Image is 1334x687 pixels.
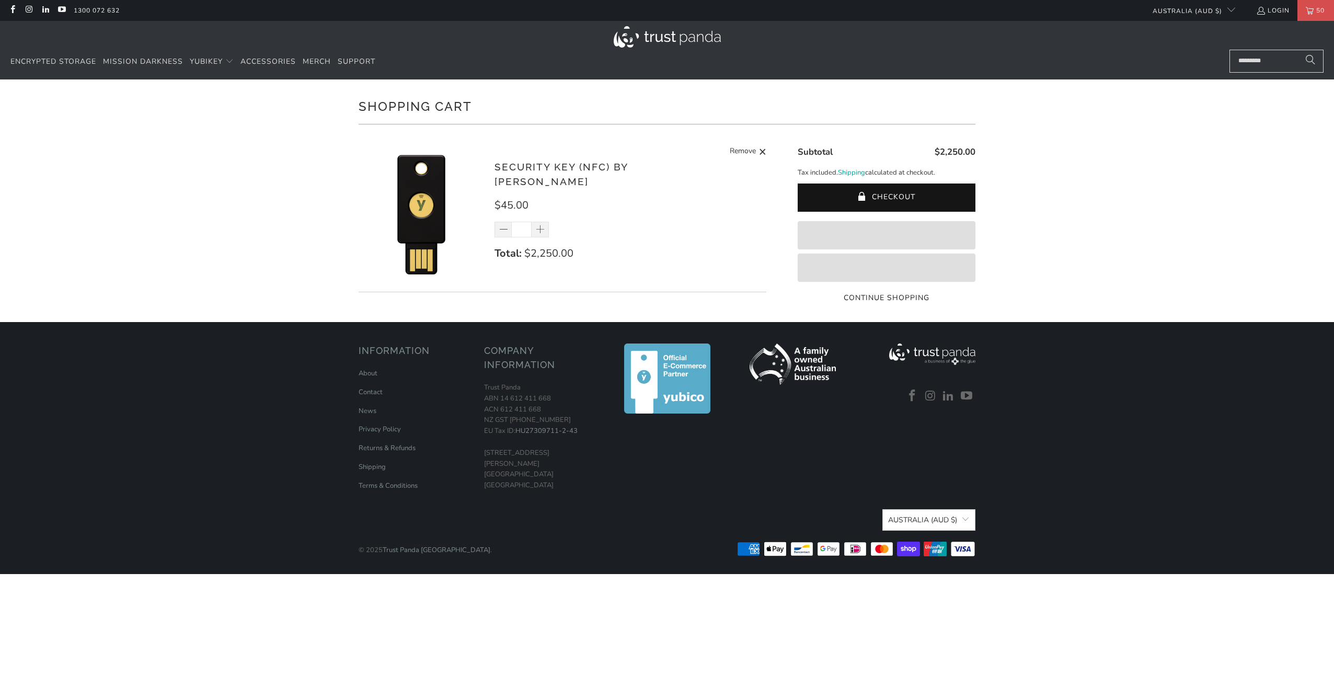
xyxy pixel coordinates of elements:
span: $2,250.00 [935,146,975,158]
a: Continue Shopping [798,292,975,304]
img: Trust Panda Australia [614,26,721,48]
span: Encrypted Storage [10,56,96,66]
p: Tax included. calculated at checkout. [798,167,975,178]
a: 1300 072 632 [74,5,120,16]
a: Returns & Refunds [359,443,416,453]
a: Privacy Policy [359,425,401,434]
a: Trust Panda Australia on Facebook [8,6,17,15]
a: Terms & Conditions [359,481,418,490]
strong: Total: [494,246,522,260]
a: Contact [359,387,383,397]
a: Trust Panda Australia on YouTube [959,390,974,403]
p: Trust Panda ABN 14 612 411 668 ACN 612 411 668 NZ GST [PHONE_NUMBER] EU Tax ID: [STREET_ADDRESS][... [484,382,599,491]
a: Shipping [838,167,865,178]
span: Remove [730,145,756,158]
a: Trust Panda Australia on LinkedIn [41,6,50,15]
a: Trust Panda Australia on Instagram [923,390,938,403]
a: Mission Darkness [103,50,183,74]
button: Checkout [798,184,975,212]
a: Merch [303,50,331,74]
a: News [359,406,376,416]
a: Security Key (NFC) by [PERSON_NAME] [494,161,628,188]
a: HU27309711-2-43 [515,426,578,436]
input: Search... [1229,50,1324,73]
a: Login [1256,5,1290,16]
button: Search [1297,50,1324,73]
span: Subtotal [798,146,833,158]
button: Australia (AUD $) [882,509,975,531]
a: Accessories [240,50,296,74]
span: $45.00 [494,198,528,212]
span: Merch [303,56,331,66]
p: © 2025 . [359,534,492,556]
a: Trust Panda Australia on YouTube [57,6,66,15]
span: $2,250.00 [524,246,573,260]
a: Support [338,50,375,74]
summary: YubiKey [190,50,234,74]
h1: Shopping Cart [359,95,975,116]
nav: Translation missing: en.navigation.header.main_nav [10,50,375,74]
a: Encrypted Storage [10,50,96,74]
a: Shipping [359,462,386,472]
span: Mission Darkness [103,56,183,66]
a: Trust Panda Australia on LinkedIn [941,390,957,403]
img: Security Key (NFC) by Yubico [359,151,484,276]
a: Trust Panda [GEOGRAPHIC_DATA] [383,545,490,555]
span: Accessories [240,56,296,66]
span: Support [338,56,375,66]
a: About [359,369,377,378]
a: Remove [730,145,766,158]
a: Trust Panda Australia on Instagram [24,6,33,15]
a: Trust Panda Australia on Facebook [904,390,920,403]
span: YubiKey [190,56,223,66]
